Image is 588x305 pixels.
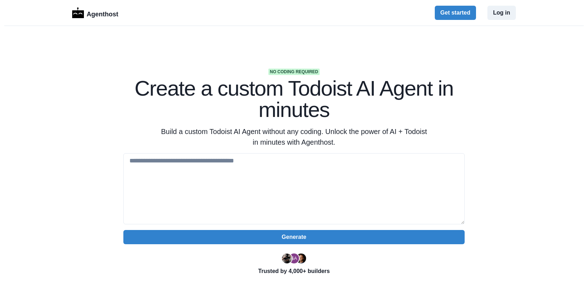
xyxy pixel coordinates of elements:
[123,267,465,275] p: Trusted by 4,000+ builders
[72,7,118,19] a: LogoAgenthost
[123,230,465,244] button: Generate
[87,7,118,19] p: Agenthost
[72,7,84,18] img: Logo
[282,253,292,263] img: Ryan Florence
[435,6,476,20] button: Get started
[157,126,431,148] p: Build a custom Todoist AI Agent without any coding. Unlock the power of AI + Todoist in minutes w...
[268,69,320,75] span: No coding required
[487,6,516,20] button: Log in
[296,253,306,263] img: Kent Dodds
[123,78,465,121] h1: Create a custom Todoist AI Agent in minutes
[291,256,297,261] div: Segun Adebayo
